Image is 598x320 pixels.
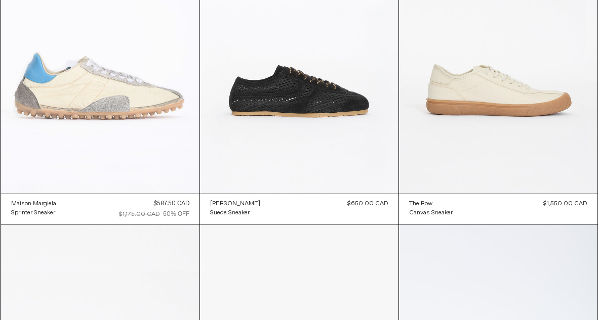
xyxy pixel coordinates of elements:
[11,209,55,217] div: Sprinter Sneaker
[210,208,260,217] a: Suede Sneaker
[11,200,56,208] div: Maison Margiela
[409,209,453,217] div: Canvas Sneaker
[409,208,453,217] a: Canvas Sneaker
[210,199,260,208] a: [PERSON_NAME]
[210,209,250,217] div: Suede Sneaker
[119,210,160,219] div: $1,175.00 CAD
[11,208,56,217] a: Sprinter Sneaker
[543,199,587,208] div: $1,550.00 CAD
[409,199,453,208] a: The Row
[210,200,260,208] div: [PERSON_NAME]
[163,210,189,219] div: 50% OFF
[153,199,189,208] div: $587.50 CAD
[409,200,432,208] div: The Row
[11,199,56,208] a: Maison Margiela
[347,199,388,208] div: $650.00 CAD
